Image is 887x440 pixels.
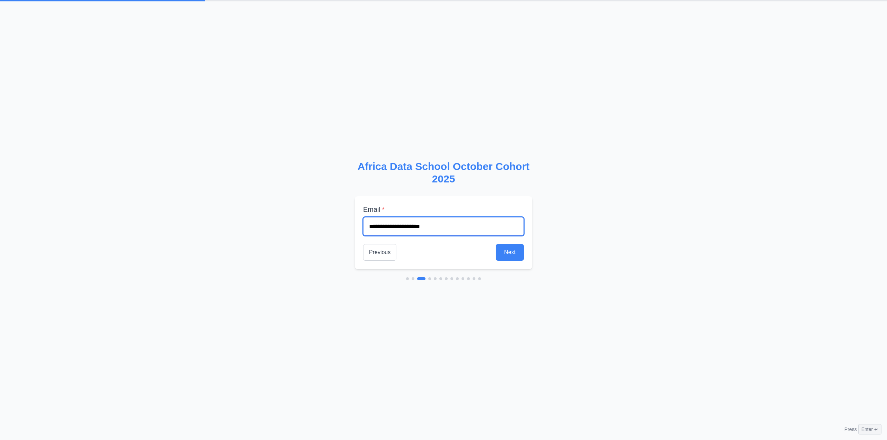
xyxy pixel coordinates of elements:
button: Previous [363,244,396,261]
label: Email [363,205,524,214]
span: Enter ↵ [858,424,881,434]
div: Press [844,424,881,434]
button: Next [496,244,524,261]
h2: Africa Data School October Cohort 2025 [355,160,532,185]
